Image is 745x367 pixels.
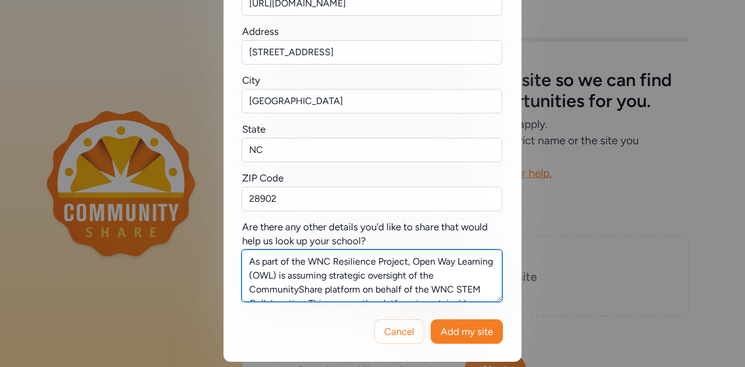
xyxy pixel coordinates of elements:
[242,171,283,185] div: ZIP Code
[431,319,503,344] button: Add my site
[242,138,502,162] input: State...
[374,319,424,344] button: Cancel
[441,325,493,339] span: Add my site
[242,40,502,65] input: Address...
[242,89,502,113] input: City...
[242,250,502,302] textarea: As part of the WNC Resilience Project, Open Way Learning (OWL) is assuming strategic oversight of...
[242,73,260,87] div: City
[384,325,414,339] span: Cancel
[242,220,503,248] div: Are there any other details you'd like to share that would help us look up your school?
[242,187,502,211] input: ZIP Code...
[242,122,265,136] div: State
[242,24,279,38] div: Address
